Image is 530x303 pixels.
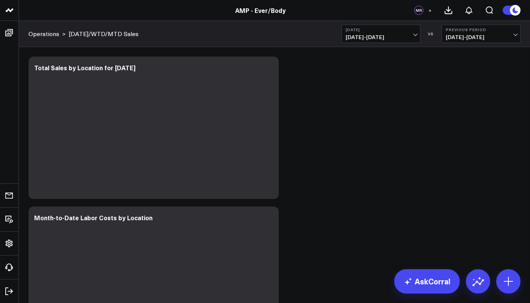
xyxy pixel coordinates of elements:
[346,27,416,32] b: [DATE]
[235,6,286,14] a: AMP - Ever/Body
[446,34,516,40] span: [DATE] - [DATE]
[346,34,416,40] span: [DATE] - [DATE]
[446,27,516,32] b: Previous Period
[28,30,59,38] a: Operations
[28,30,66,38] div: >
[394,269,460,294] a: AskCorral
[414,6,423,15] div: MR
[428,8,432,13] span: +
[34,213,153,222] div: Month-to-Date Labor Costs by Location
[424,32,438,36] div: VS
[34,63,135,72] div: Total Sales by Location for [DATE]
[425,6,434,15] button: +
[442,25,521,43] button: Previous Period[DATE]-[DATE]
[69,30,138,38] a: [DATE]/WTD/MTD Sales
[341,25,420,43] button: [DATE][DATE]-[DATE]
